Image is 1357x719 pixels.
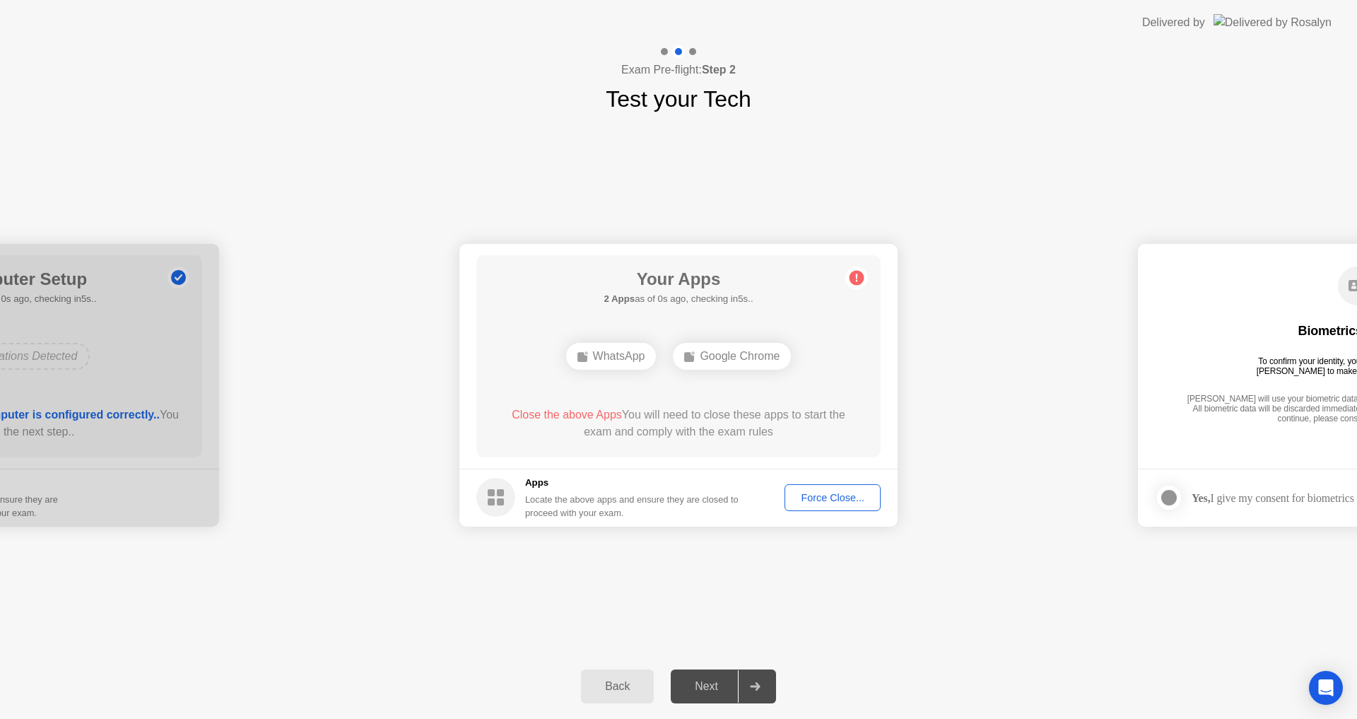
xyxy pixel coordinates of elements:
[581,670,654,703] button: Back
[673,343,791,370] div: Google Chrome
[621,62,736,78] h4: Exam Pre-flight:
[1192,492,1210,504] strong: Yes,
[789,492,876,503] div: Force Close...
[1214,14,1332,30] img: Delivered by Rosalyn
[671,670,776,703] button: Next
[785,484,881,511] button: Force Close...
[497,407,861,440] div: You will need to close these apps to start the exam and comply with the exam rules
[1309,671,1343,705] div: Open Intercom Messenger
[585,680,650,693] div: Back
[702,64,736,76] b: Step 2
[566,343,657,370] div: WhatsApp
[525,493,739,520] div: Locate the above apps and ensure they are closed to proceed with your exam.
[512,409,622,421] span: Close the above Apps
[604,292,753,306] h5: as of 0s ago, checking in5s..
[604,267,753,292] h1: Your Apps
[606,82,751,116] h1: Test your Tech
[604,293,635,304] b: 2 Apps
[525,476,739,490] h5: Apps
[1142,14,1205,31] div: Delivered by
[675,680,738,693] div: Next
